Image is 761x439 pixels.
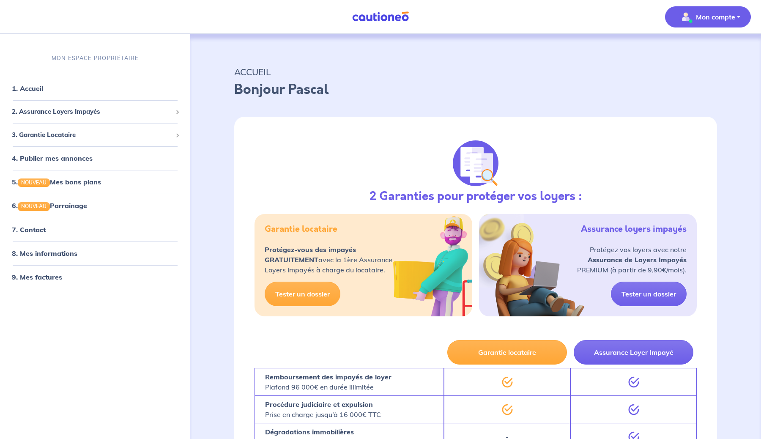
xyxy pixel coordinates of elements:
div: 1. Accueil [3,80,187,97]
div: 9. Mes factures [3,268,187,285]
strong: Remboursement des impayés de loyer [265,373,391,381]
img: Cautioneo [349,11,412,22]
div: 2. Assurance Loyers Impayés [3,104,187,120]
p: Bonjour Pascal [234,80,717,100]
a: Tester un dossier [611,282,687,306]
a: 1. Accueil [12,84,43,93]
a: Tester un dossier [265,282,340,306]
strong: Assurance de Loyers Impayés [588,255,687,264]
strong: Procédure judiciaire et expulsion [265,400,373,409]
strong: Protégez-vous des impayés GRATUITEMENT [265,245,356,264]
button: Assurance Loyer Impayé [574,340,693,365]
div: 7. Contact [3,221,187,238]
p: Plafond 96 000€ en durée illimitée [265,372,391,392]
a: 8. Mes informations [12,249,77,257]
p: MON ESPACE PROPRIÉTAIRE [52,54,139,62]
p: Protégez vos loyers avec notre PREMIUM (à partir de 9,90€/mois). [577,244,687,275]
h3: 2 Garanties pour protéger vos loyers : [370,189,582,204]
img: justif-loupe [453,140,498,186]
p: Mon compte [696,12,735,22]
h5: Assurance loyers impayés [581,224,687,234]
div: 4. Publier mes annonces [3,150,187,167]
div: 6.NOUVEAUParrainage [3,197,187,214]
div: 8. Mes informations [3,244,187,261]
button: illu_account_valid_menu.svgMon compte [665,6,751,27]
a: 6.NOUVEAUParrainage [12,201,87,210]
span: 2. Assurance Loyers Impayés [12,107,172,117]
div: 5.NOUVEAUMes bons plans [3,173,187,190]
a: 7. Contact [12,225,46,233]
a: 5.NOUVEAUMes bons plans [12,178,101,186]
a: 4. Publier mes annonces [12,154,93,162]
strong: Dégradations immobilières [265,428,354,436]
button: Garantie locataire [447,340,567,365]
span: 3. Garantie Locataire [12,130,172,140]
img: illu_account_valid_menu.svg [679,10,693,24]
p: ACCUEIL [234,64,717,80]
a: 9. Mes factures [12,272,62,281]
h5: Garantie locataire [265,224,337,234]
p: Prise en charge jusqu’à 16 000€ TTC [265,399,381,420]
p: avec la 1ère Assurance Loyers Impayés à charge du locataire. [265,244,392,275]
div: 3. Garantie Locataire [3,126,187,143]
